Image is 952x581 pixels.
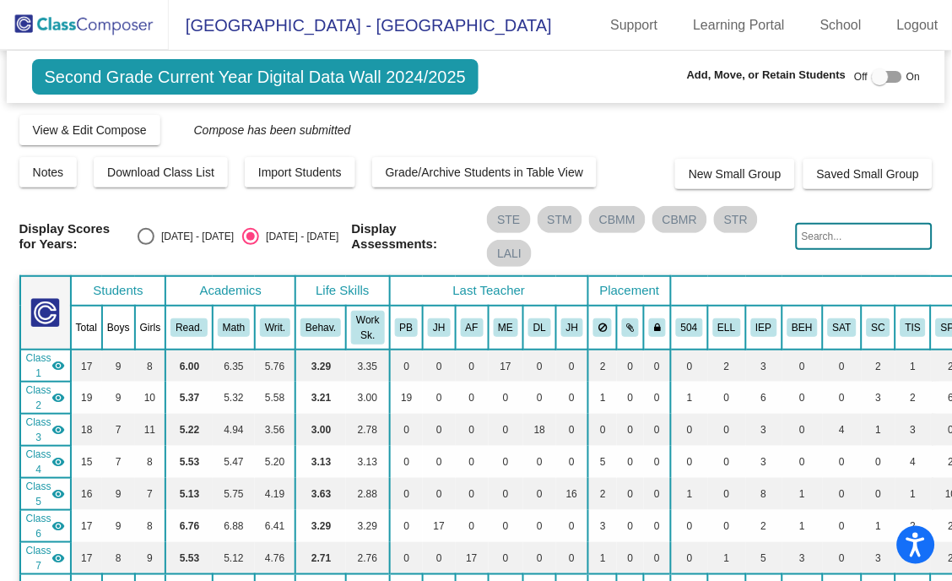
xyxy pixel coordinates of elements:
[523,350,556,382] td: 0
[644,478,671,510] td: 0
[71,510,102,542] td: 17
[102,542,135,574] td: 8
[255,478,295,510] td: 4.19
[51,359,65,372] mat-icon: visibility
[428,318,450,337] button: JH
[714,206,758,233] mat-chip: STR
[588,276,671,306] th: Placement
[617,478,645,510] td: 0
[862,542,895,574] td: 3
[51,391,65,405] mat-icon: visibility
[671,382,708,414] td: 1
[423,446,455,478] td: 0
[671,306,708,350] th: 504 Plan
[71,446,102,478] td: 15
[862,382,895,414] td: 3
[213,382,255,414] td: 5.32
[295,478,346,510] td: 3.63
[746,350,782,382] td: 3
[295,382,346,414] td: 3.21
[556,350,588,382] td: 0
[489,306,524,350] th: Marissa Elliott
[617,542,645,574] td: 0
[823,478,862,510] td: 0
[20,510,71,542] td: Jasmyne Hildreth - No Class Name
[489,510,524,542] td: 0
[295,542,346,574] td: 2.71
[782,306,823,350] th: Behavior
[346,478,389,510] td: 2.88
[746,478,782,510] td: 8
[556,510,588,542] td: 0
[71,542,102,574] td: 17
[708,446,746,478] td: 0
[644,510,671,542] td: 0
[862,350,895,382] td: 2
[102,478,135,510] td: 9
[675,159,795,189] button: New Small Group
[746,414,782,446] td: 3
[26,479,51,509] span: Class 5
[395,318,419,337] button: PB
[556,542,588,574] td: 0
[165,510,213,542] td: 6.76
[255,510,295,542] td: 6.41
[708,382,746,414] td: 0
[523,446,556,478] td: 0
[461,318,484,337] button: AF
[213,478,255,510] td: 5.75
[523,306,556,350] th: Dina Lyon
[746,542,782,574] td: 5
[102,414,135,446] td: 7
[102,510,135,542] td: 9
[423,542,455,574] td: 0
[782,382,823,414] td: 0
[787,318,818,337] button: BEH
[138,228,338,245] mat-radio-group: Select an option
[895,306,931,350] th: Title Support
[751,318,777,337] button: IEP
[295,446,346,478] td: 3.13
[644,306,671,350] th: Keep with teacher
[796,223,933,250] input: Search...
[51,423,65,437] mat-icon: visibility
[26,383,51,413] span: Class 2
[71,276,166,306] th: Students
[862,414,895,446] td: 1
[895,478,931,510] td: 1
[817,167,919,181] span: Saved Small Group
[346,542,389,574] td: 2.76
[901,318,926,337] button: TIS
[218,318,250,337] button: Math
[895,510,931,542] td: 2
[33,123,147,137] span: View & Edit Compose
[644,446,671,478] td: 0
[523,414,556,446] td: 18
[346,382,389,414] td: 3.00
[456,350,489,382] td: 0
[588,350,617,382] td: 2
[102,446,135,478] td: 7
[135,446,166,478] td: 8
[782,510,823,542] td: 1
[135,414,166,446] td: 11
[884,12,952,39] a: Logout
[823,350,862,382] td: 0
[617,414,645,446] td: 0
[295,414,346,446] td: 3.00
[213,542,255,574] td: 5.12
[588,542,617,574] td: 1
[259,229,338,244] div: [DATE] - [DATE]
[20,478,71,510] td: Jennifer Haught - No Class Name
[19,157,78,187] button: Notes
[487,240,532,267] mat-chip: LALI
[487,206,530,233] mat-chip: STE
[855,69,868,84] span: Off
[538,206,583,233] mat-chip: STM
[782,478,823,510] td: 1
[489,382,524,414] td: 0
[895,446,931,478] td: 4
[895,542,931,574] td: 5
[644,542,671,574] td: 0
[803,159,933,189] button: Saved Small Group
